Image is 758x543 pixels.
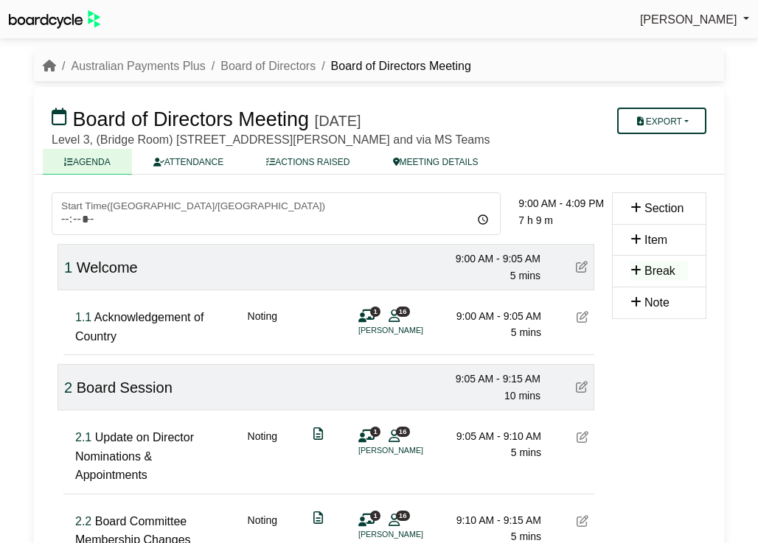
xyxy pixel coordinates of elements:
[316,57,471,76] li: Board of Directors Meeting
[43,149,132,175] a: AGENDA
[437,371,540,387] div: 9:05 AM - 9:15 AM
[438,512,541,528] div: 9:10 AM - 9:15 AM
[510,270,540,281] span: 5 mins
[43,57,471,76] nav: breadcrumb
[358,444,469,457] li: [PERSON_NAME]
[518,214,553,226] span: 7 h 9 m
[248,428,277,485] div: Noting
[644,296,670,309] span: Note
[77,379,173,396] span: Board Session
[396,511,410,520] span: 16
[396,427,410,436] span: 16
[52,133,490,146] span: Level 3, (Bridge Room) [STREET_ADDRESS][PERSON_NAME] and via MS Teams
[644,265,675,277] span: Break
[511,446,541,458] span: 5 mins
[644,202,684,214] span: Section
[75,515,91,528] span: Click to fine tune number
[438,308,541,324] div: 9:00 AM - 9:05 AM
[370,306,380,316] span: 1
[73,108,310,130] span: Board of Directors Meeting
[370,511,380,520] span: 1
[504,390,540,402] span: 10 mins
[220,60,316,72] a: Board of Directors
[75,311,91,323] span: Click to fine tune number
[617,108,706,134] button: Export
[640,10,749,29] a: [PERSON_NAME]
[511,530,541,542] span: 5 mins
[438,428,541,444] div: 9:05 AM - 9:10 AM
[644,234,667,246] span: Item
[370,427,380,436] span: 1
[75,311,204,343] span: Acknowledgement of Country
[9,10,100,29] img: BoardcycleBlackGreen-aaafeed430059cb809a45853b8cf6d952af9d84e6e89e1f1685b34bfd5cb7d64.svg
[132,149,245,175] a: ATTENDANCE
[64,379,72,396] span: Click to fine tune number
[437,251,540,267] div: 9:00 AM - 9:05 AM
[75,431,91,444] span: Click to fine tune number
[358,324,469,337] li: [PERSON_NAME]
[64,259,72,276] span: Click to fine tune number
[77,259,138,276] span: Welcome
[245,149,371,175] a: ACTIONS RAISED
[511,326,541,338] span: 5 mins
[396,306,410,316] span: 16
[315,112,361,130] div: [DATE]
[71,60,205,72] a: Australian Payments Plus
[75,431,194,481] span: Update on Director Nominations & Appointments
[248,308,277,346] div: Noting
[372,149,500,175] a: MEETING DETAILS
[358,528,469,541] li: [PERSON_NAME]
[640,13,737,26] span: [PERSON_NAME]
[518,195,622,211] div: 9:00 AM - 4:09 PM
